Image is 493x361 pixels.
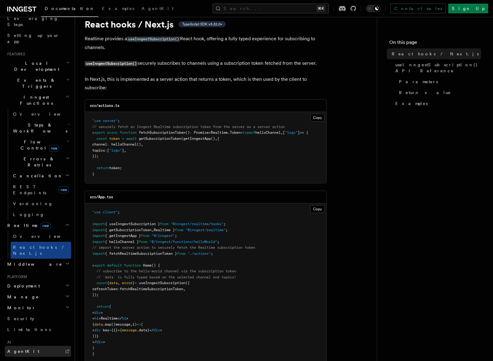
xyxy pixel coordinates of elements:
span: key [103,328,109,332]
span: .map [103,322,111,327]
code: src/actions.ts [90,103,119,108]
span: : [107,142,109,146]
span: AgentKit [142,6,174,11]
a: Setting up your app [5,30,71,47]
a: Sign Up [448,4,488,13]
span: TypeScript SDK v3.32.0+ [182,22,222,27]
span: "@/inngest/functions/helloWorld" [149,240,217,244]
span: Platform [5,274,27,279]
span: div [94,310,101,315]
span: from [177,251,185,256]
span: >Realtime</ [99,316,122,320]
span: ( [141,322,143,327]
button: Middleware [5,259,71,270]
span: ; [118,210,120,214]
span: div [154,328,160,332]
span: Local Development [5,60,66,72]
a: useInngestSubscription() [127,36,180,41]
button: Toggle dark mode [366,5,380,12]
span: => [137,322,141,327]
span: AI [5,340,11,345]
a: Overview [11,109,71,120]
span: helloChannel [255,130,281,135]
span: > [160,328,162,332]
a: Versioning [11,198,71,209]
span: React hooks / Next.js [392,51,479,57]
span: Realtime [211,130,228,135]
span: default [107,263,122,267]
span: Home [143,263,152,267]
span: Promise [194,130,209,135]
span: const [96,136,107,141]
button: Steps & Workflows [11,120,71,136]
span: "./actions" [188,251,211,256]
span: < [209,130,211,135]
span: token; [109,166,122,170]
span: ( [181,136,183,141]
span: }); [92,293,99,297]
span: > [103,340,105,344]
h1: React hooks / Next.js [85,19,327,30]
span: div [96,340,103,344]
a: Contact sales [390,4,446,13]
span: {i}>{ [111,328,122,332]
span: "logs" [285,130,298,135]
span: { helloChannel } [105,240,139,244]
a: Leveraging Steps [5,13,71,30]
span: Realtime } [154,228,175,232]
a: AgentKit [5,346,71,357]
span: topics [92,148,105,153]
span: Return value [399,90,451,96]
span: Token [230,130,240,135]
a: Examples [98,2,138,16]
span: helloChannel [111,142,137,146]
span: , [183,287,185,291]
span: "logs" [109,148,122,153]
span: () [211,136,215,141]
span: { getInngestApp } [105,234,141,238]
span: = [109,328,111,332]
span: { useInngestSubscription } [105,222,160,226]
span: div [94,328,101,332]
p: securely subscribes to channels using a subscription token fetched from the server. [85,59,327,68]
button: Realtimenew [5,220,71,231]
span: Overview [13,112,75,117]
span: import [92,251,105,256]
span: () { [152,263,160,267]
span: AgentKit [7,349,39,354]
span: , [141,142,143,146]
span: , [130,322,132,327]
a: Return value [397,87,481,98]
span: . [228,130,230,135]
span: function [124,263,141,267]
span: ; [217,240,219,244]
span: ; [175,234,177,238]
span: Security [7,316,34,321]
span: data [94,322,103,327]
span: useInngestSubscription [139,281,185,285]
span: () [137,142,141,146]
a: AgentKit [138,2,177,16]
a: useInngestSubscription() API Reference [393,59,481,76]
a: REST Endpointsnew [11,181,71,198]
button: Errors & Retries [11,153,71,170]
span: // import the server action to securely fetch the Realtime subscription token [92,245,255,250]
span: Limitations [7,327,51,332]
span: { getSubscriptionToken [105,228,152,232]
span: ({ [185,281,190,285]
span: .data}</ [137,328,154,332]
button: Events & Triggers [5,75,71,92]
span: "use client" [92,210,118,214]
span: < [92,310,94,315]
kbd: ⌘K [317,5,325,11]
span: token [109,136,120,141]
span: } [92,172,94,176]
span: Manage [5,294,39,300]
span: < [92,328,94,332]
span: h1 [94,316,99,320]
span: , [124,148,126,153]
span: from [175,228,183,232]
span: Inngest Functions [5,94,65,106]
span: Examples [395,100,428,107]
div: Inngest Functions [5,109,71,220]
